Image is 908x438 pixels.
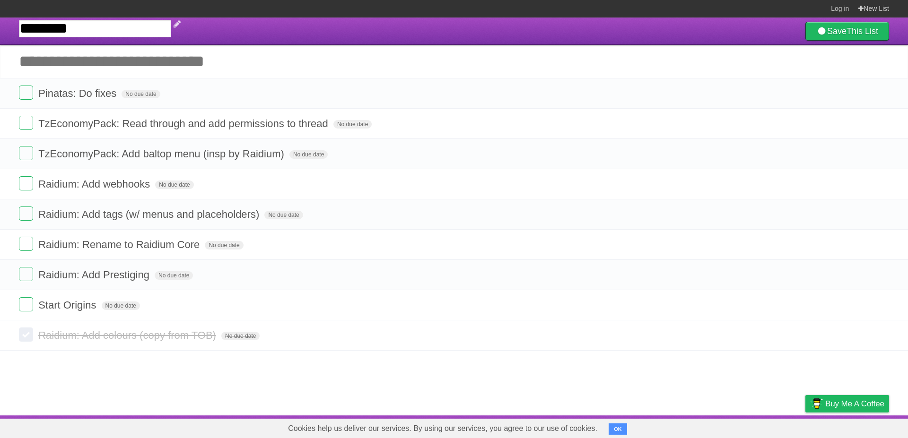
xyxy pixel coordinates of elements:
[38,208,262,220] span: Raidium: Add tags (w/ menus and placeholders)
[19,206,33,221] label: Done
[205,241,243,249] span: No due date
[264,211,303,219] span: No due date
[38,329,218,341] span: Raidium: Add colours (copy from TOB)
[810,395,823,412] img: Buy me a coffee
[19,176,33,190] label: Done
[805,395,889,412] a: Buy me a coffee
[825,395,884,412] span: Buy me a coffee
[38,118,331,129] span: TzEconomyPack: Read through and add permissions to thread
[19,327,33,342] label: Done
[122,90,160,98] span: No due date
[19,237,33,251] label: Done
[847,26,878,36] b: This List
[155,180,193,189] span: No due date
[38,87,119,99] span: Pinatas: Do fixes
[829,418,889,436] a: Suggest a feature
[19,297,33,311] label: Done
[279,419,607,438] span: Cookies help us deliver our services. By using our services, you agree to our use of cookies.
[680,418,699,436] a: About
[19,267,33,281] label: Done
[333,120,372,129] span: No due date
[761,418,782,436] a: Terms
[609,423,627,435] button: OK
[102,301,140,310] span: No due date
[805,22,889,41] a: SaveThis List
[38,269,152,281] span: Raidium: Add Prestiging
[19,86,33,100] label: Done
[19,116,33,130] label: Done
[711,418,749,436] a: Developers
[38,239,202,250] span: Raidium: Rename to Raidium Core
[38,178,152,190] span: Raidium: Add webhooks
[19,146,33,160] label: Done
[793,418,818,436] a: Privacy
[155,271,193,280] span: No due date
[38,148,287,160] span: TzEconomyPack: Add baltop menu (insp by Raidium)
[38,299,98,311] span: Start Origins
[221,332,260,340] span: No due date
[289,150,328,159] span: No due date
